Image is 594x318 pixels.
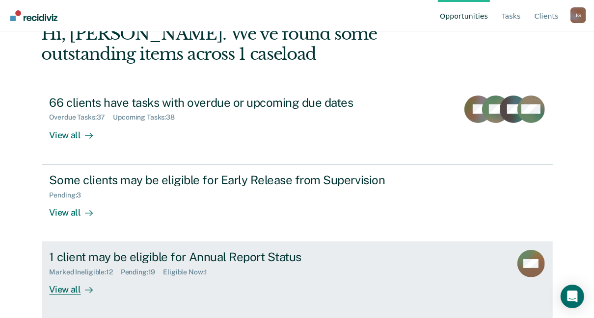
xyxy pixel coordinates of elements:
div: Overdue Tasks : 37 [50,113,113,122]
div: Pending : 3 [50,191,89,199]
div: View all [50,122,105,141]
div: Some clients may be eligible for Early Release from Supervision [50,173,394,187]
div: Upcoming Tasks : 38 [113,113,183,122]
div: Pending : 19 [121,268,163,276]
a: Some clients may be eligible for Early Release from SupervisionPending:3View all [42,165,553,242]
div: 66 clients have tasks with overdue or upcoming due dates [50,96,394,110]
div: 1 client may be eligible for Annual Report Status [50,250,394,264]
div: J G [570,7,586,23]
a: 66 clients have tasks with overdue or upcoming due datesOverdue Tasks:37Upcoming Tasks:38View all [42,88,553,165]
button: Profile dropdown button [570,7,586,23]
img: Recidiviz [10,10,57,21]
div: View all [50,276,105,295]
div: Marked Ineligible : 12 [50,268,121,276]
div: Hi, [PERSON_NAME]. We’ve found some outstanding items across 1 caseload [42,24,451,64]
div: Eligible Now : 1 [163,268,215,276]
div: View all [50,199,105,218]
div: Open Intercom Messenger [561,285,584,308]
